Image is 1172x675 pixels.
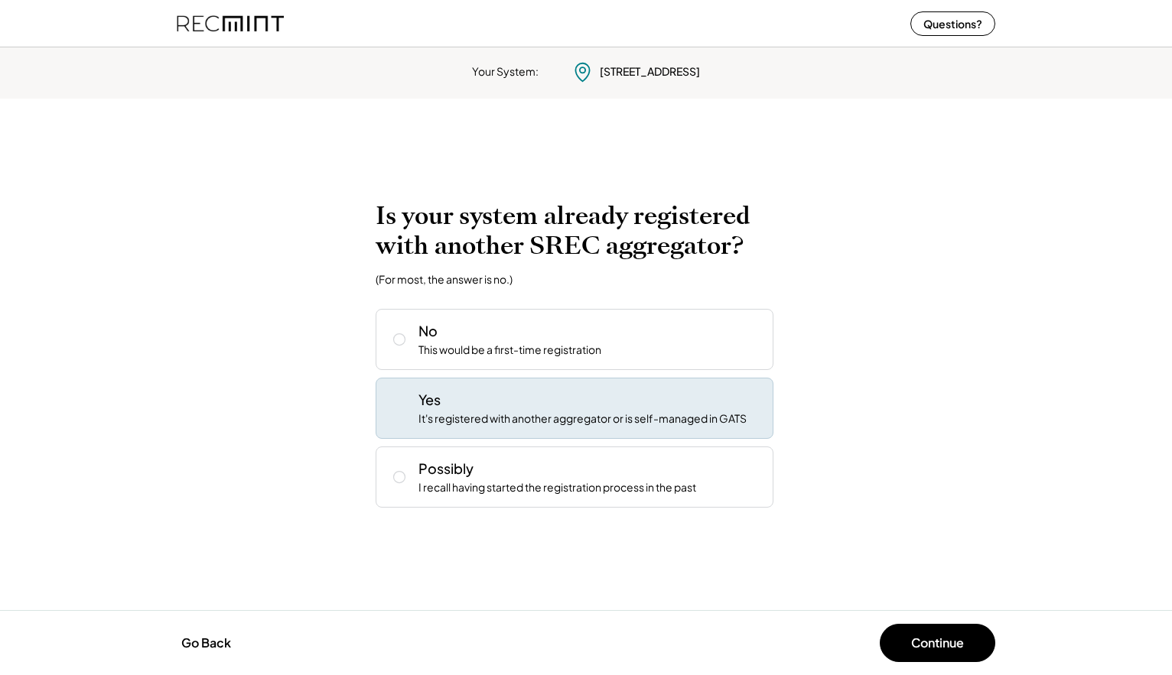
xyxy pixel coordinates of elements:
h2: Is your system already registered with another SREC aggregator? [376,201,796,261]
div: [STREET_ADDRESS] [600,64,700,80]
div: This would be a first-time registration [418,342,601,358]
button: Questions? [910,11,995,36]
button: Continue [880,624,995,662]
img: recmint-logotype%403x%20%281%29.jpeg [177,3,284,44]
div: Your System: [472,64,539,80]
div: Yes [418,390,441,409]
div: Possibly [418,459,474,478]
div: No [418,321,438,340]
div: (For most, the answer is no.) [376,272,513,286]
button: Go Back [177,626,236,660]
div: It's registered with another aggregator or is self-managed in GATS [418,411,747,427]
div: I recall having started the registration process in the past [418,480,696,495]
